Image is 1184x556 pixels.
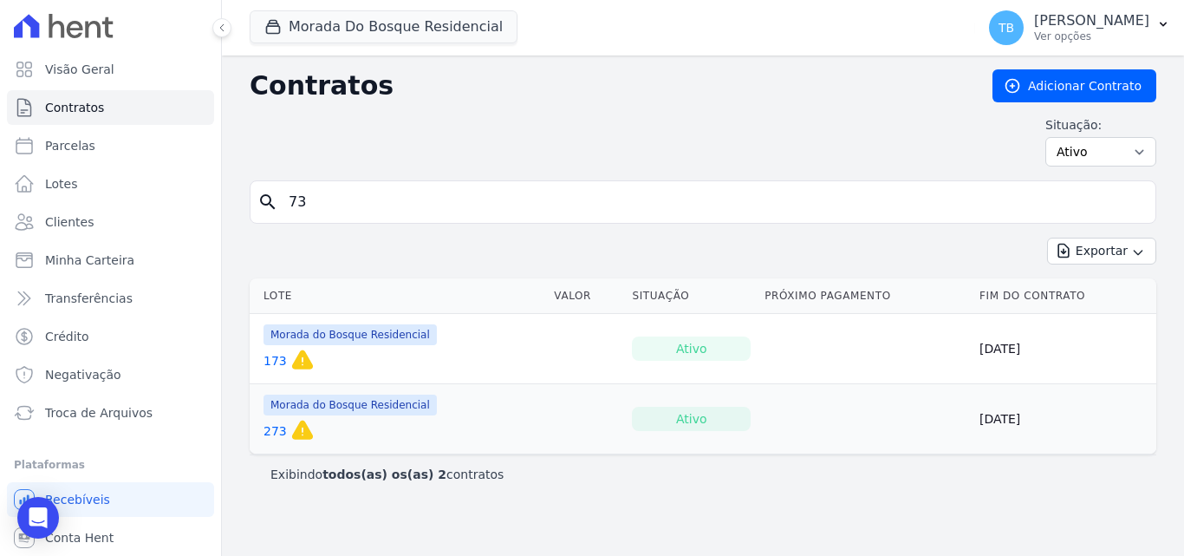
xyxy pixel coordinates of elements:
i: search [257,192,278,213]
a: Lotes [7,167,214,201]
button: Morada Do Bosque Residencial [250,10,517,43]
a: Transferências [7,281,214,316]
span: Conta Hent [45,529,114,546]
span: Clientes [45,213,94,231]
a: Clientes [7,205,214,239]
span: Morada do Bosque Residencial [263,395,437,415]
p: Ver opções [1034,29,1149,43]
a: 273 [263,422,287,440]
span: Morada do Bosque Residencial [263,324,437,345]
a: Contratos [7,90,214,125]
span: Troca de Arquivos [45,404,153,422]
th: Lote [250,278,547,314]
a: Minha Carteira [7,243,214,278]
button: Exportar [1047,238,1156,265]
th: Próximo Pagamento [758,278,973,314]
a: Recebíveis [7,482,214,517]
span: Crédito [45,328,89,345]
a: Conta Hent [7,520,214,555]
th: Situação [625,278,758,314]
span: Negativação [45,366,121,383]
a: Adicionar Contrato [992,69,1156,102]
div: Ativo [632,337,751,361]
label: Situação: [1045,116,1156,134]
a: 173 [263,352,287,370]
span: TB [999,22,1014,34]
a: Crédito [7,319,214,354]
input: Buscar por nome do lote [278,185,1148,219]
span: Recebíveis [45,491,110,508]
span: Lotes [45,175,78,193]
a: Visão Geral [7,52,214,87]
a: Troca de Arquivos [7,396,214,430]
h2: Contratos [250,70,965,101]
a: Parcelas [7,128,214,163]
span: Minha Carteira [45,252,134,269]
a: Negativação [7,357,214,392]
div: Open Intercom Messenger [17,497,59,539]
span: Contratos [45,99,104,116]
th: Fim do Contrato [973,278,1156,314]
span: Parcelas [45,137,95,154]
button: TB [PERSON_NAME] Ver opções [975,3,1184,52]
div: Ativo [632,407,751,431]
span: Transferências [45,290,133,307]
div: Plataformas [14,455,207,475]
b: todos(as) os(as) 2 [322,468,446,481]
td: [DATE] [973,314,1156,384]
p: Exibindo contratos [270,466,504,483]
td: [DATE] [973,384,1156,455]
p: [PERSON_NAME] [1034,12,1149,29]
th: Valor [547,278,625,314]
span: Visão Geral [45,61,114,78]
